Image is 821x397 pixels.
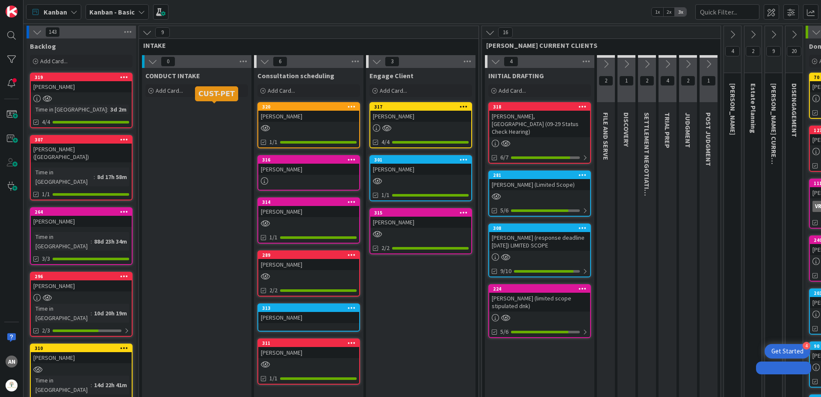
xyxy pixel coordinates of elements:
[489,171,590,190] div: 281[PERSON_NAME] (Limited Scope)
[92,380,129,390] div: 14d 22h 41m
[31,74,132,92] div: 319[PERSON_NAME]
[45,27,60,37] span: 143
[92,237,129,246] div: 88d 23h 34m
[262,252,359,258] div: 289
[273,56,287,67] span: 6
[268,87,295,94] span: Add Card...
[500,327,508,336] span: 5/6
[370,103,471,122] div: 317[PERSON_NAME]
[31,352,132,363] div: [PERSON_NAME]
[269,233,278,242] span: 1/1
[262,157,359,163] div: 316
[770,83,778,194] span: VICTOR CURRENT CLIENTS
[488,71,544,80] span: INITIAL DRAFTING
[42,118,50,126] span: 4/4
[489,224,590,232] div: 308
[489,171,590,179] div: 281
[258,251,359,270] div: 289[PERSON_NAME]
[91,380,92,390] span: :
[258,198,359,206] div: 314
[369,71,413,80] span: Engage Client
[385,56,399,67] span: 3
[31,136,132,144] div: 307
[143,41,468,50] span: INTAKE
[749,83,758,133] span: Estate Planning
[370,156,471,175] div: 301[PERSON_NAME]
[91,309,92,318] span: :
[6,356,18,368] div: AN
[269,286,278,295] span: 2/2
[771,347,803,356] div: Get Started
[729,83,737,135] span: KRISTI PROBATE
[489,224,590,251] div: 308[PERSON_NAME] (response deadline [DATE]) LIMITED SCOPE
[500,206,508,215] span: 5/6
[31,74,132,81] div: 319
[161,56,175,67] span: 0
[643,112,651,203] span: SETTLEMENT NEGOTIATIONS
[663,8,675,16] span: 2x
[94,172,95,182] span: :
[695,4,759,20] input: Quick Filter...
[258,103,359,111] div: 320
[493,104,590,110] div: 318
[489,293,590,312] div: [PERSON_NAME] (limited scope stipulated dnk)
[31,273,132,291] div: 296[PERSON_NAME]
[30,42,56,50] span: Backlog
[6,379,18,391] img: avatar
[155,27,170,38] span: 9
[6,6,18,18] img: Visit kanbanzone.com
[258,339,359,358] div: 311[PERSON_NAME]
[619,76,634,86] span: 1
[381,244,390,253] span: 2/2
[33,168,94,186] div: Time in [GEOGRAPHIC_DATA]
[640,76,654,86] span: 2
[500,153,508,162] span: 6/7
[652,8,663,16] span: 1x
[95,172,129,182] div: 8d 17h 58m
[489,285,590,293] div: 224
[370,111,471,122] div: [PERSON_NAME]
[258,206,359,217] div: [PERSON_NAME]
[370,209,471,217] div: 315
[493,286,590,292] div: 224
[257,71,334,80] span: Consultation scheduling
[370,217,471,228] div: [PERSON_NAME]
[380,87,407,94] span: Add Card...
[489,285,590,312] div: 224[PERSON_NAME] (limited scope stipulated dnk)
[156,87,183,94] span: Add Card...
[486,41,710,50] span: KRISTI CURRENT CLIENTS
[31,280,132,291] div: [PERSON_NAME]
[35,273,132,279] div: 296
[787,46,801,56] span: 20
[258,164,359,175] div: [PERSON_NAME]
[258,304,359,323] div: 313[PERSON_NAME]
[370,103,471,111] div: 317
[31,136,132,162] div: 307[PERSON_NAME] ([GEOGRAPHIC_DATA])
[33,232,91,251] div: Time in [GEOGRAPHIC_DATA]
[31,344,132,363] div: 310[PERSON_NAME]
[500,267,511,276] span: 9/10
[370,209,471,228] div: 315[PERSON_NAME]
[681,76,695,86] span: 2
[33,304,91,323] div: Time in [GEOGRAPHIC_DATA]
[493,225,590,231] div: 308
[258,156,359,175] div: 316[PERSON_NAME]
[31,144,132,162] div: [PERSON_NAME] ([GEOGRAPHIC_DATA])
[622,112,631,147] span: DISCOVERY
[107,105,108,114] span: :
[746,46,760,56] span: 2
[803,342,810,350] div: 4
[374,210,471,216] div: 315
[31,216,132,227] div: [PERSON_NAME]
[498,27,513,38] span: 16
[40,57,68,65] span: Add Card...
[504,56,518,67] span: 4
[198,90,235,98] h5: CUST-PET
[258,156,359,164] div: 316
[35,209,132,215] div: 264
[489,232,590,251] div: [PERSON_NAME] (response deadline [DATE]) LIMITED SCOPE
[489,179,590,190] div: [PERSON_NAME] (Limited Scope)
[33,376,91,394] div: Time in [GEOGRAPHIC_DATA]
[489,111,590,137] div: [PERSON_NAME], [GEOGRAPHIC_DATA] (09-29 Status Check Hearing)
[701,76,716,86] span: 1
